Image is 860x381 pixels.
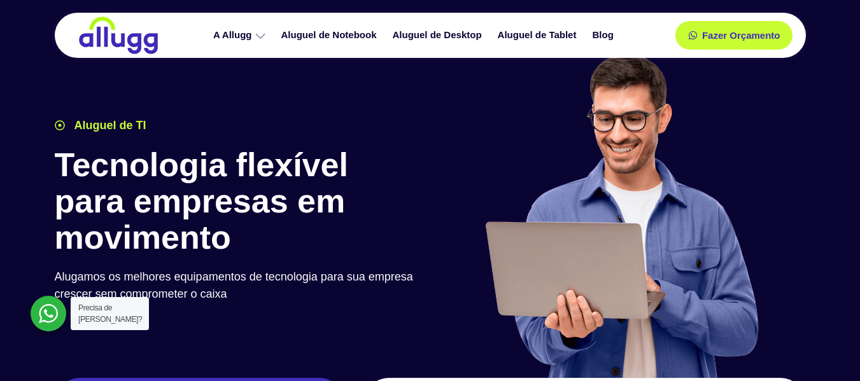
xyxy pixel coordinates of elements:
[77,16,160,55] img: locação de TI é Allugg
[386,24,491,46] a: Aluguel de Desktop
[481,53,761,378] img: aluguel de ti para startups
[491,24,586,46] a: Aluguel de Tablet
[675,21,793,50] a: Fazer Orçamento
[55,268,424,303] p: Alugamos os melhores equipamentos de tecnologia para sua empresa crescer sem comprometer o caixa
[702,31,780,40] span: Fazer Orçamento
[55,147,424,256] h1: Tecnologia flexível para empresas em movimento
[78,303,142,324] span: Precisa de [PERSON_NAME]?
[275,24,386,46] a: Aluguel de Notebook
[586,24,623,46] a: Blog
[71,117,146,134] span: Aluguel de TI
[207,24,275,46] a: A Allugg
